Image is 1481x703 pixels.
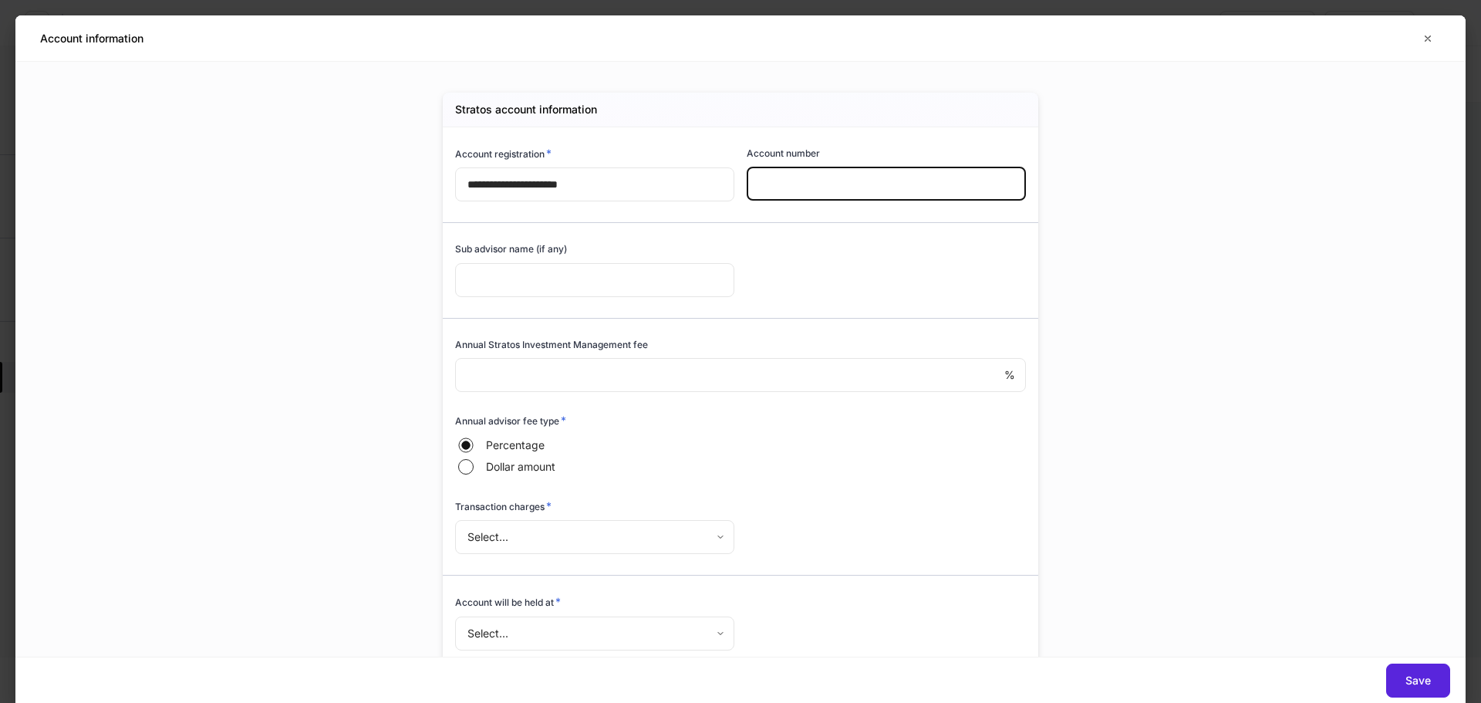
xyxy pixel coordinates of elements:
[455,242,567,256] h6: Sub advisor name (if any)
[486,438,545,453] span: Percentage
[1386,664,1450,698] button: Save
[455,499,552,514] h6: Transaction charges
[455,594,561,610] h6: Account will be held at
[455,337,648,352] h6: Annual Stratos Investment Management fee
[455,102,597,117] h5: Stratos account information
[40,31,143,46] h5: Account information
[455,358,1026,392] div: %
[747,146,820,161] h6: Account number
[1405,675,1431,686] div: Save
[455,146,552,161] h6: Account registration
[455,520,734,554] div: Select...
[455,617,734,651] div: Select...
[486,459,555,475] span: Dollar amount
[455,413,566,428] h6: Annual advisor fee type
